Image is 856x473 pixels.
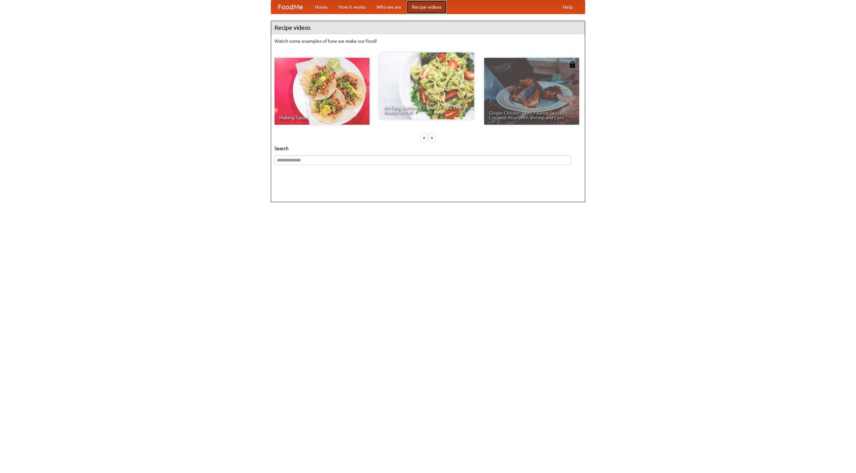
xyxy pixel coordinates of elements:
a: Help [557,0,578,14]
img: 483408.png [569,61,576,68]
a: How it works [333,0,371,14]
div: « [421,133,427,142]
a: An Easy, Summery Tomato Pasta That's Ready for Fall [379,52,474,119]
h5: Search [275,145,581,152]
span: Making Tacos [279,115,365,120]
h4: Recipe videos [271,21,585,34]
a: Who we are [371,0,407,14]
a: Making Tacos [275,58,369,125]
a: Home [310,0,333,14]
a: Recipe videos [407,0,447,14]
a: FoodMe [271,0,310,14]
span: An Easy, Summery Tomato Pasta That's Ready for Fall [384,105,469,115]
div: » [429,133,435,142]
p: Watch some examples of how we make our food! [275,38,581,44]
